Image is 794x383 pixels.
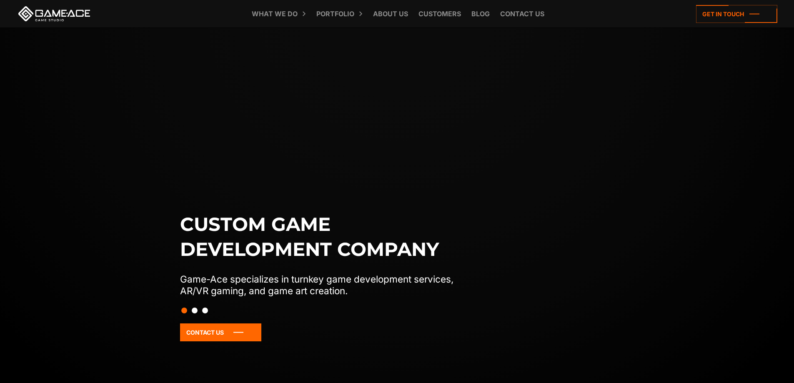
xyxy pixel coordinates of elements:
p: Game-Ace specializes in turnkey game development services, AR/VR gaming, and game art creation. [180,273,471,297]
button: Slide 2 [192,303,198,318]
a: Get in touch [696,5,777,23]
button: Slide 1 [181,303,187,318]
a: Contact Us [180,323,261,341]
h1: Custom game development company [180,212,471,262]
button: Slide 3 [202,303,208,318]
